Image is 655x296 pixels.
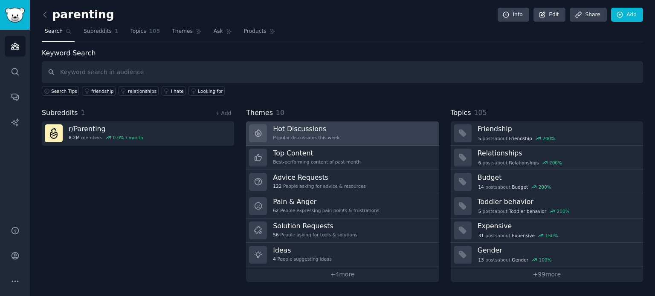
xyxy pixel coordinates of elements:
[42,8,114,22] h2: parenting
[273,149,361,158] h3: Top Content
[246,194,438,218] a: Pain & Anger62People expressing pain points & frustrations
[115,28,119,35] span: 1
[549,160,562,166] div: 200 %
[478,257,484,263] span: 13
[69,124,143,133] h3: r/ Parenting
[171,88,184,94] div: I hate
[82,86,116,96] a: friendship
[169,25,205,42] a: Themes
[127,25,163,42] a: Topics105
[533,8,565,22] a: Edit
[84,28,112,35] span: Subreddits
[42,108,78,118] span: Subreddits
[273,173,365,182] h3: Advice Requests
[478,207,571,215] div: post s about
[188,86,225,96] a: Looking for
[512,233,535,239] span: Expensive
[273,135,339,141] div: Popular discussions this week
[451,146,643,170] a: Relationships6postsaboutRelationships200%
[570,8,606,22] a: Share
[478,208,481,214] span: 5
[509,160,539,166] span: Relationships
[113,135,143,141] div: 0.0 % / month
[478,256,553,264] div: post s about
[509,208,547,214] span: Toddler behavior
[498,8,529,22] a: Info
[273,207,379,213] div: People expressing pain points & frustrations
[198,88,223,94] div: Looking for
[478,197,637,206] h3: Toddler behavior
[478,159,563,167] div: post s about
[211,25,235,42] a: Ask
[273,197,379,206] h3: Pain & Anger
[172,28,193,35] span: Themes
[545,233,558,239] div: 150 %
[478,232,559,239] div: post s about
[128,88,157,94] div: relationships
[273,159,361,165] div: Best-performing content of past month
[42,49,96,57] label: Keyword Search
[512,257,528,263] span: Gender
[451,194,643,218] a: Toddler behavior5postsaboutToddler behavior200%
[246,170,438,194] a: Advice Requests122People asking for advice & resources
[42,25,75,42] a: Search
[244,28,267,35] span: Products
[5,8,25,23] img: GummySearch logo
[542,135,555,141] div: 200 %
[478,233,484,239] span: 31
[509,135,532,141] span: Friendship
[273,246,331,255] h3: Ideas
[273,256,276,262] span: 4
[451,218,643,243] a: Expensive31postsaboutExpensive150%
[474,109,487,117] span: 105
[478,124,637,133] h3: Friendship
[69,135,143,141] div: members
[478,160,481,166] span: 6
[273,183,281,189] span: 122
[451,108,471,118] span: Topics
[276,109,284,117] span: 10
[51,88,77,94] span: Search Tips
[478,183,552,191] div: post s about
[149,28,160,35] span: 105
[69,135,80,141] span: 8.2M
[539,184,551,190] div: 200 %
[42,121,234,146] a: r/Parenting8.2Mmembers0.0% / month
[478,184,484,190] span: 14
[81,25,121,42] a: Subreddits1
[162,86,186,96] a: I hate
[246,121,438,146] a: Hot DiscussionsPopular discussions this week
[246,267,438,282] a: +4more
[539,257,551,263] div: 100 %
[478,135,556,142] div: post s about
[451,243,643,267] a: Gender13postsaboutGender100%
[478,246,637,255] h3: Gender
[557,208,570,214] div: 200 %
[451,121,643,146] a: Friendship5postsaboutFriendship200%
[45,28,63,35] span: Search
[214,28,223,35] span: Ask
[215,110,231,116] a: + Add
[451,170,643,194] a: Budget14postsaboutBudget200%
[246,218,438,243] a: Solution Requests56People asking for tools & solutions
[273,256,331,262] div: People suggesting ideas
[611,8,643,22] a: Add
[478,173,637,182] h3: Budget
[478,135,481,141] span: 5
[478,149,637,158] h3: Relationships
[130,28,146,35] span: Topics
[273,232,278,238] span: 56
[246,243,438,267] a: Ideas4People suggesting ideas
[42,61,643,83] input: Keyword search in audience
[119,86,159,96] a: relationships
[42,86,79,96] button: Search Tips
[273,183,365,189] div: People asking for advice & resources
[246,108,273,118] span: Themes
[273,124,339,133] h3: Hot Discussions
[512,184,528,190] span: Budget
[45,124,63,142] img: Parenting
[273,232,357,238] div: People asking for tools & solutions
[451,267,643,282] a: +99more
[241,25,278,42] a: Products
[273,221,357,230] h3: Solution Requests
